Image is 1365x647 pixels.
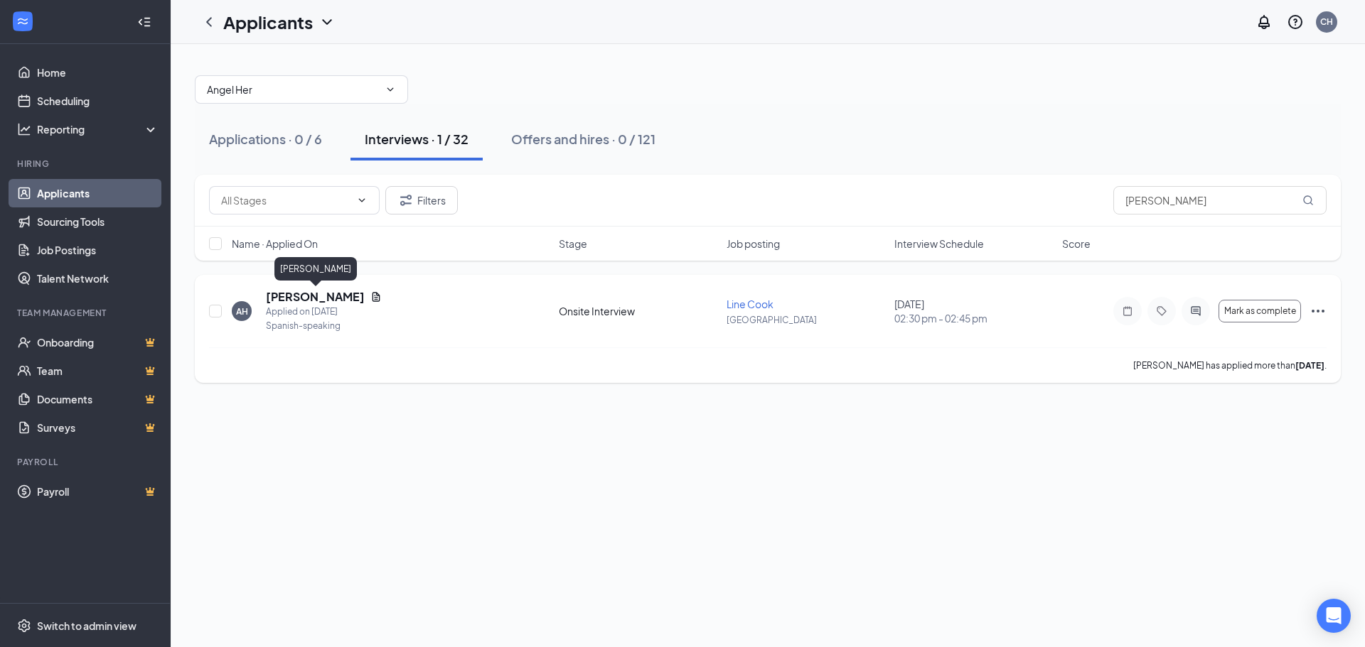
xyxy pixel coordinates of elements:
span: Stage [559,236,587,251]
p: [PERSON_NAME] has applied more than . [1133,359,1327,371]
svg: Filter [397,192,414,209]
div: Team Management [17,307,156,319]
div: [DATE] [894,297,1054,325]
div: Reporting [37,122,159,136]
input: All Stages [221,192,350,208]
div: Applications · 0 / 6 [209,130,322,148]
a: PayrollCrown [37,477,159,506]
div: Payroll [17,456,156,468]
a: Applicants [37,179,159,207]
svg: ChevronDown [385,84,396,95]
div: AH [236,305,248,317]
a: Home [37,58,159,87]
svg: MagnifyingGlass [1302,195,1314,206]
div: Applied on [DATE] [266,305,382,319]
a: OnboardingCrown [37,328,159,357]
h1: Applicants [223,10,313,34]
b: [DATE] [1295,360,1324,371]
span: Mark as complete [1224,306,1296,316]
div: CH [1320,16,1333,28]
span: Score [1062,236,1091,251]
div: [PERSON_NAME] [274,257,357,281]
button: Mark as complete [1219,300,1301,322]
input: All Job Postings [207,82,379,97]
div: Spanish-speaking [266,319,382,333]
svg: Tag [1153,305,1170,317]
a: TeamCrown [37,357,159,385]
span: Name · Applied On [232,236,318,251]
a: Job Postings [37,236,159,264]
button: Filter Filters [385,186,458,214]
a: Scheduling [37,87,159,115]
div: Interviews · 1 / 32 [365,130,469,148]
svg: ChevronDown [318,13,336,31]
div: Hiring [17,158,156,170]
svg: Collapse [137,15,151,29]
svg: Notifications [1256,13,1273,31]
svg: Note [1119,305,1136,317]
a: Sourcing Tools [37,207,159,236]
svg: ActiveChat [1187,305,1204,317]
svg: ChevronDown [356,195,368,206]
span: Line Cook [727,298,773,310]
svg: Analysis [17,122,31,136]
div: Open Intercom Messenger [1317,599,1351,633]
a: DocumentsCrown [37,385,159,413]
input: Search in interviews [1113,186,1327,214]
div: Onsite Interview [559,304,718,318]
h5: [PERSON_NAME] [266,289,365,305]
svg: WorkstreamLogo [16,14,30,28]
svg: ChevronLeft [200,13,218,31]
svg: Settings [17,619,31,633]
span: Job posting [727,236,780,251]
div: Switch to admin view [37,619,136,633]
a: SurveysCrown [37,413,159,442]
p: [GEOGRAPHIC_DATA] [727,314,886,326]
a: Talent Network [37,264,159,293]
div: Offers and hires · 0 / 121 [511,130,655,148]
svg: Ellipses [1310,303,1327,320]
span: 02:30 pm - 02:45 pm [894,311,1054,325]
span: Interview Schedule [894,236,984,251]
svg: QuestionInfo [1287,13,1304,31]
svg: Document [370,291,382,303]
